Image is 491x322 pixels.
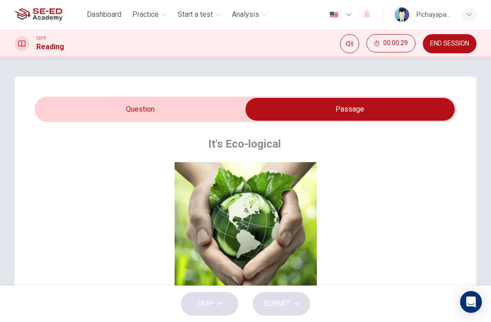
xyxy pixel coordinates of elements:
a: SE-ED Academy logo [15,5,83,24]
div: Open Intercom Messenger [460,291,482,313]
h4: It's Eco-logical [208,137,281,151]
button: Analysis [228,6,271,23]
button: Practice [129,6,170,23]
img: Profile picture [395,7,409,22]
div: Mute [340,34,359,53]
button: Start a test [174,6,225,23]
span: CEFR [36,35,46,41]
img: en [328,11,340,18]
span: Start a test [178,9,213,20]
button: Dashboard [83,6,125,23]
button: END SESSION [423,34,476,53]
span: END SESSION [430,40,469,47]
div: Pichayapa Thongtan [416,9,451,20]
span: 00:00:29 [383,40,408,47]
span: Practice [132,9,159,20]
h1: Reading [36,41,64,52]
div: Hide [366,34,416,53]
span: Analysis [232,9,259,20]
button: 00:00:29 [366,34,416,52]
img: SE-ED Academy logo [15,5,62,24]
span: Dashboard [87,9,121,20]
